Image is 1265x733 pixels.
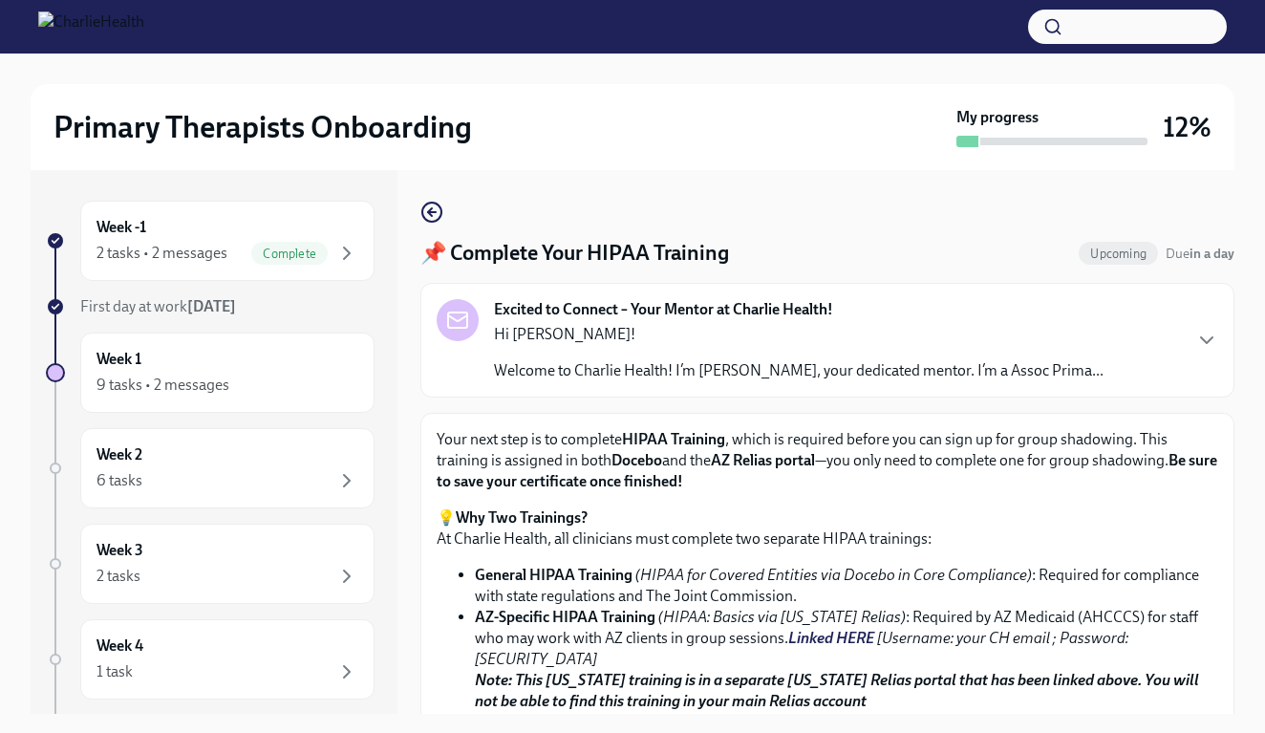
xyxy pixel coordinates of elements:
div: 2 tasks [96,566,140,587]
strong: [DATE] [187,297,236,315]
a: Week 19 tasks • 2 messages [46,333,375,413]
span: Complete [251,247,328,261]
a: Linked HERE [788,629,874,647]
h3: 12% [1163,110,1211,144]
h6: Week -1 [96,217,146,238]
div: 9 tasks • 2 messages [96,375,229,396]
a: First day at work[DATE] [46,296,375,317]
a: Week 26 tasks [46,428,375,508]
h6: Week 3 [96,540,143,561]
img: CharlieHealth [38,11,144,42]
h6: Week 4 [96,636,143,657]
a: Week -12 tasks • 2 messagesComplete [46,201,375,281]
span: August 13th, 2025 09:00 [1166,245,1234,263]
em: (HIPAA for Covered Entities via Docebo in Core Compliance) [635,566,1032,584]
strong: HIPAA Training [622,430,725,448]
div: 6 tasks [96,470,142,491]
p: Welcome to Charlie Health! I’m [PERSON_NAME], your dedicated mentor. I’m a Assoc Prima... [494,360,1104,381]
a: Week 41 task [46,619,375,700]
strong: AZ Relias portal [711,451,815,469]
span: First day at work [80,297,236,315]
strong: AZ-Specific HIPAA Training [475,608,655,626]
p: Your next step is to complete , which is required before you can sign up for group shadowing. Thi... [437,429,1218,492]
li: : Required for compliance with state regulations and The Joint Commission. [475,565,1218,607]
span: Due [1166,246,1234,262]
h6: Week 2 [96,444,142,465]
strong: My progress [956,107,1039,128]
div: 1 task [96,661,133,682]
h4: 📌 Complete Your HIPAA Training [420,239,729,268]
span: Upcoming [1079,247,1158,261]
strong: Docebo [611,451,662,469]
p: Hi [PERSON_NAME]! [494,324,1104,345]
em: (HIPAA: Basics via [US_STATE] Relias) [658,608,906,626]
div: 2 tasks • 2 messages [96,243,227,264]
strong: Excited to Connect – Your Mentor at Charlie Health! [494,299,833,320]
h2: Primary Therapists Onboarding [54,108,472,146]
strong: in a day [1190,246,1234,262]
a: Week 32 tasks [46,524,375,604]
li: : Required by AZ Medicaid (AHCCCS) for staff who may work with AZ clients in group sessions. [475,607,1218,712]
strong: General HIPAA Training [475,566,632,584]
strong: Note: This [US_STATE] training is in a separate [US_STATE] Relias portal that has been linked abo... [475,671,1199,710]
h6: Week 1 [96,349,141,370]
p: 💡 At Charlie Health, all clinicians must complete two separate HIPAA trainings: [437,507,1218,550]
strong: Why Two Trainings? [456,508,588,527]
